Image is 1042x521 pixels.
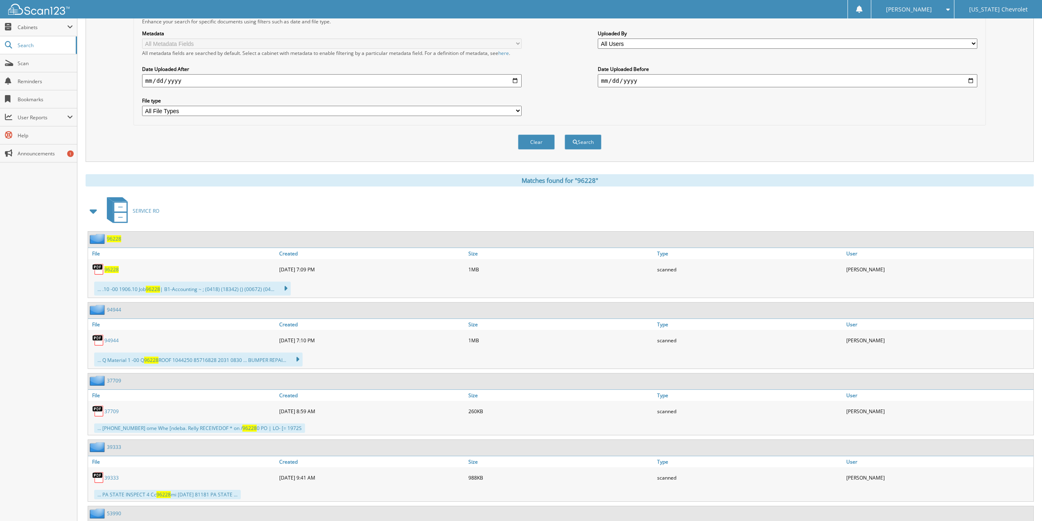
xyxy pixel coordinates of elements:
a: File [88,248,277,259]
img: PDF.png [92,405,104,417]
button: Search [565,134,601,150]
a: Type [655,319,844,330]
a: SERVICE RO [102,195,159,227]
label: File type [142,97,522,104]
a: 94944 [107,306,121,313]
div: Enhance your search for specific documents using filters such as date and file type. [138,18,981,25]
a: Created [277,319,466,330]
img: PDF.png [92,263,104,275]
a: File [88,319,277,330]
a: 39333 [104,474,119,481]
a: 53990 [107,510,121,517]
div: 988KB [466,469,655,486]
a: Type [655,390,844,401]
a: User [844,390,1033,401]
label: Date Uploaded After [142,66,522,73]
span: Cabinets [18,24,67,31]
div: scanned [655,332,844,348]
span: [PERSON_NAME] [886,7,932,12]
label: Date Uploaded Before [598,66,977,73]
div: ... Q Material 1 -00 Q ROOF 1044250 85716828 2031 0830 ... BUMPER REPAI... [94,353,303,366]
a: Size [466,456,655,467]
div: [PERSON_NAME] [844,332,1033,348]
span: Search [18,42,72,49]
a: 96228 [107,235,121,242]
span: [US_STATE] Chevrolet [969,7,1028,12]
div: ... PA STATE INSPECT 4 Cc mi [DATE] 81181 PA STATE ... [94,490,241,499]
div: [DATE] 7:09 PM [277,261,466,278]
span: SERVICE RO [133,207,159,214]
div: 1MB [466,332,655,348]
img: folder2.png [90,305,107,315]
span: 96228 [242,425,257,432]
a: 96228 [104,266,119,273]
a: Created [277,248,466,259]
a: File [88,456,277,467]
span: 96228 [156,491,171,498]
input: end [598,74,977,87]
span: 96228 [144,357,158,364]
a: Created [277,390,466,401]
span: User Reports [18,114,67,121]
a: Size [466,248,655,259]
div: ... .10 -00 1906.10 Job | B1-Accounting ~ ; (0418) (18342) () (00672) (04... [94,282,291,296]
a: User [844,248,1033,259]
a: 94944 [104,337,119,344]
img: scan123-logo-white.svg [8,4,70,15]
a: Size [466,390,655,401]
div: [DATE] 9:41 AM [277,469,466,486]
a: Type [655,248,844,259]
a: here [498,50,509,57]
a: User [844,319,1033,330]
a: Size [466,319,655,330]
img: folder2.png [90,442,107,452]
div: Matches found for "96228" [86,174,1034,187]
a: 39333 [107,444,121,450]
div: scanned [655,261,844,278]
div: scanned [655,403,844,419]
span: Scan [18,60,73,67]
div: [PERSON_NAME] [844,261,1033,278]
img: folder2.png [90,234,107,244]
div: [DATE] 7:10 PM [277,332,466,348]
div: 1MB [466,261,655,278]
a: File [88,390,277,401]
div: [PERSON_NAME] [844,469,1033,486]
span: Announcements [18,150,73,157]
div: All metadata fields are searched by default. Select a cabinet with metadata to enable filtering b... [142,50,522,57]
div: ... [PHONE_NUMBER] ome Whe [ndeba. Relly RECEIVEDOF * on / 0 PO | LO- [= 1972S [94,423,305,433]
div: [PERSON_NAME] [844,403,1033,419]
label: Uploaded By [598,30,977,37]
input: start [142,74,522,87]
img: folder2.png [90,375,107,386]
a: 37709 [107,377,121,384]
div: [DATE] 8:59 AM [277,403,466,419]
img: folder2.png [90,508,107,519]
div: 260KB [466,403,655,419]
button: Clear [518,134,555,150]
label: Metadata [142,30,522,37]
a: User [844,456,1033,467]
span: Help [18,132,73,139]
a: Created [277,456,466,467]
img: PDF.png [92,334,104,346]
img: PDF.png [92,471,104,484]
span: Bookmarks [18,96,73,103]
span: Reminders [18,78,73,85]
div: scanned [655,469,844,486]
div: 1 [67,150,74,157]
a: Type [655,456,844,467]
span: 96228 [146,286,160,293]
a: 37709 [104,408,119,415]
